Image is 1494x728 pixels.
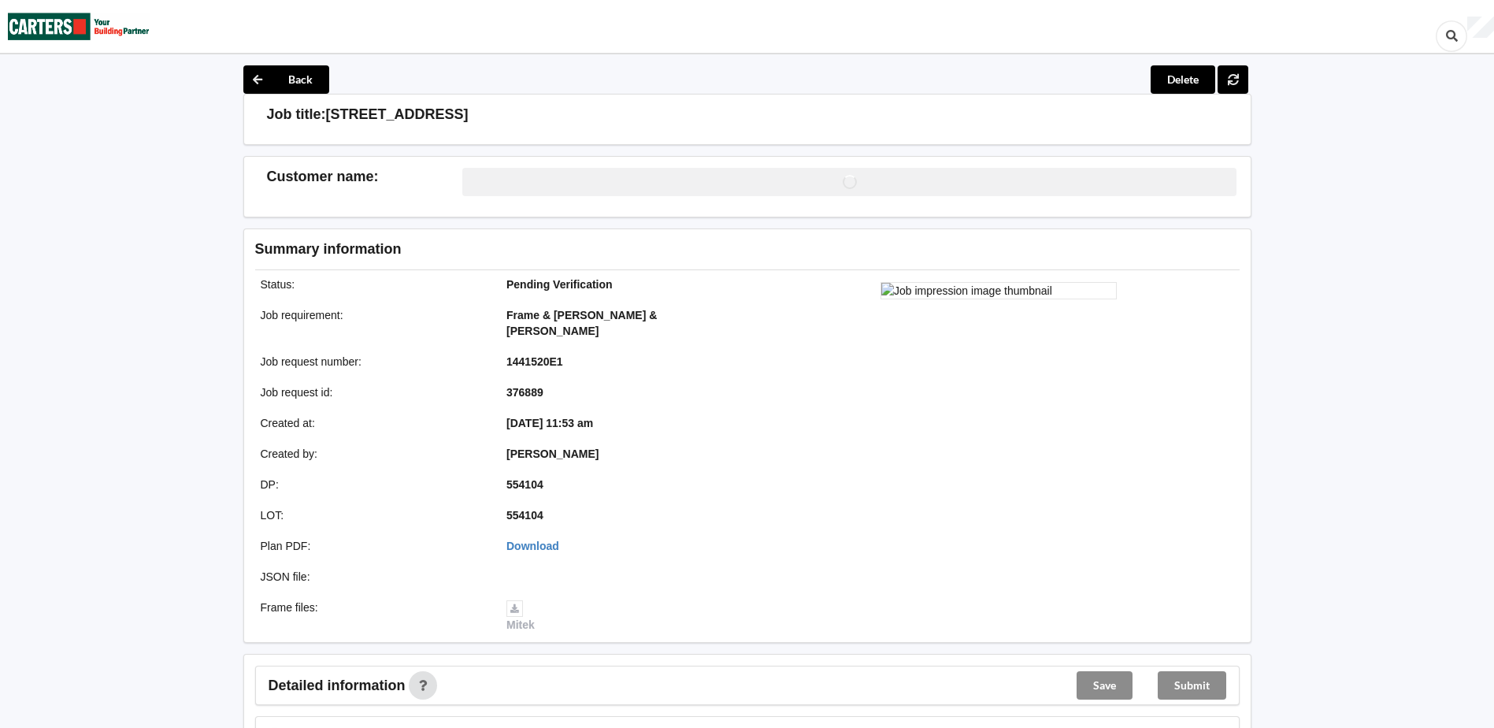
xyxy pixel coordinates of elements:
div: Status : [250,277,496,292]
div: Created at : [250,415,496,431]
b: 554104 [506,478,543,491]
h3: Job title: [267,106,326,124]
div: Plan PDF : [250,538,496,554]
div: DP : [250,477,496,492]
div: Frame files : [250,600,496,633]
h3: Summary information [255,240,988,258]
b: 554104 [506,509,543,522]
b: [PERSON_NAME] [506,448,599,460]
div: LOT : [250,507,496,523]
b: Pending Verification [506,278,613,291]
img: Carters [8,1,150,52]
div: User Profile [1467,17,1494,39]
button: Back [243,65,329,94]
div: JSON file : [250,569,496,585]
span: Detailed information [269,678,406,693]
button: Delete [1151,65,1215,94]
b: 376889 [506,386,543,399]
div: Job requirement : [250,307,496,339]
h3: Customer name : [267,168,463,186]
div: Job request number : [250,354,496,370]
img: Job impression image thumbnail [880,282,1117,299]
a: Mitek [506,601,535,631]
div: Created by : [250,446,496,462]
b: [DATE] 11:53 am [506,417,593,429]
a: Download [506,540,559,552]
b: 1441520E1 [506,355,563,368]
b: Frame & [PERSON_NAME] & [PERSON_NAME] [506,309,657,337]
div: Job request id : [250,384,496,400]
h3: [STREET_ADDRESS] [326,106,469,124]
